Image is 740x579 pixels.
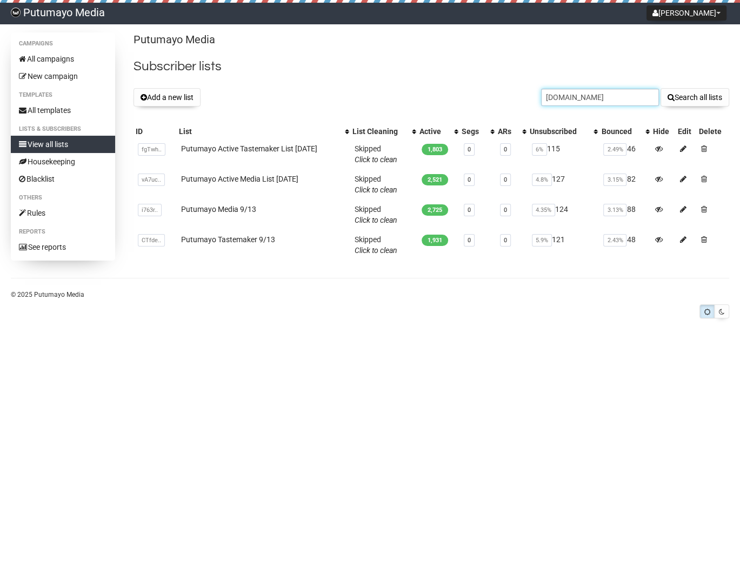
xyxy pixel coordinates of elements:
[11,204,115,222] a: Rules
[134,32,729,47] p: Putumayo Media
[603,234,626,247] span: 2.43%
[468,176,471,183] a: 0
[11,37,115,50] li: Campaigns
[350,124,417,139] th: List Cleaning: No sort applied, activate to apply an ascending sort
[355,185,397,194] a: Click to clean
[355,235,397,255] span: Skipped
[599,199,651,230] td: 88
[355,246,397,255] a: Click to clean
[504,146,507,153] a: 0
[422,144,448,155] span: 1,803
[136,126,175,137] div: ID
[422,174,448,185] span: 2,521
[11,89,115,102] li: Templates
[653,126,673,137] div: Hide
[11,50,115,68] a: All campaigns
[528,169,599,199] td: 127
[355,175,397,194] span: Skipped
[697,124,729,139] th: Delete: No sort applied, sorting is disabled
[651,124,675,139] th: Hide: No sort applied, sorting is disabled
[599,230,651,260] td: 48
[532,234,552,247] span: 5.9%
[11,68,115,85] a: New campaign
[355,155,397,164] a: Click to clean
[417,124,459,139] th: Active: No sort applied, activate to apply an ascending sort
[528,199,599,230] td: 124
[498,126,517,137] div: ARs
[138,234,165,247] span: CTfde..
[601,126,640,137] div: Bounced
[530,126,589,137] div: Unsubscribed
[468,237,471,244] a: 0
[181,205,256,214] a: Putumayo Media 9/13
[532,204,555,216] span: 4.35%
[603,204,626,216] span: 3.13%
[11,225,115,238] li: Reports
[11,289,729,301] p: © 2025 Putumayo Media
[11,238,115,256] a: See reports
[11,123,115,136] li: Lists & subscribers
[699,126,727,137] div: Delete
[599,169,651,199] td: 82
[138,204,162,216] span: i763r..
[138,143,165,156] span: fgTwh..
[352,126,406,137] div: List Cleaning
[661,88,729,107] button: Search all lists
[603,143,626,156] span: 2.49%
[134,124,177,139] th: ID: No sort applied, sorting is disabled
[603,174,626,186] span: 3.15%
[138,174,165,186] span: vA7uc..
[528,124,599,139] th: Unsubscribed: No sort applied, activate to apply an ascending sort
[599,124,651,139] th: Bounced: No sort applied, activate to apply an ascending sort
[528,139,599,169] td: 115
[11,102,115,119] a: All templates
[422,235,448,246] span: 1,931
[355,216,397,224] a: Click to clean
[11,170,115,188] a: Blacklist
[11,136,115,153] a: View all lists
[419,126,449,137] div: Active
[504,237,507,244] a: 0
[355,205,397,224] span: Skipped
[181,235,275,244] a: Putumayo Tastemaker 9/13
[678,126,695,137] div: Edit
[468,146,471,153] a: 0
[599,139,651,169] td: 46
[532,143,547,156] span: 6%
[422,204,448,216] span: 2,725
[11,8,21,17] img: 138082f5f21ca7d741ddb5e7153fd561
[11,153,115,170] a: Housekeeping
[504,207,507,214] a: 0
[676,124,697,139] th: Edit: No sort applied, sorting is disabled
[504,176,507,183] a: 0
[134,57,729,76] h2: Subscriber lists
[528,230,599,260] td: 121
[462,126,485,137] div: Segs
[177,124,350,139] th: List: No sort applied, activate to apply an ascending sort
[179,126,339,137] div: List
[468,207,471,214] a: 0
[459,124,496,139] th: Segs: No sort applied, activate to apply an ascending sort
[181,144,317,153] a: Putumayo Active Tastemaker List [DATE]
[355,144,397,164] span: Skipped
[496,124,528,139] th: ARs: No sort applied, activate to apply an ascending sort
[646,5,726,21] button: [PERSON_NAME]
[181,175,298,183] a: Putumayo Active Media List [DATE]
[532,174,552,186] span: 4.8%
[11,191,115,204] li: Others
[134,88,201,107] button: Add a new list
